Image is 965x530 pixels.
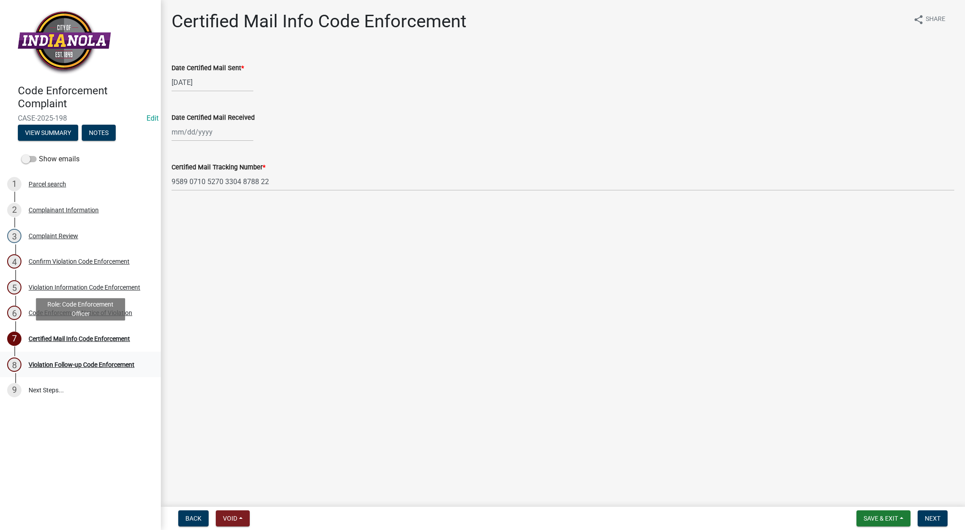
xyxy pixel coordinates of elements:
[82,125,116,141] button: Notes
[18,125,78,141] button: View Summary
[29,207,99,213] div: Complainant Information
[18,84,154,110] h4: Code Enforcement Complaint
[223,515,237,522] span: Void
[178,510,209,526] button: Back
[147,114,159,122] wm-modal-confirm: Edit Application Number
[172,11,466,32] h1: Certified Mail Info Code Enforcement
[18,130,78,137] wm-modal-confirm: Summary
[7,358,21,372] div: 8
[172,115,255,121] label: Date Certified Mail Received
[29,181,66,187] div: Parcel search
[7,306,21,320] div: 6
[913,14,924,25] i: share
[7,203,21,217] div: 2
[7,280,21,294] div: 5
[29,284,140,290] div: Violation Information Code Enforcement
[172,123,253,141] input: mm/dd/yyyy
[29,258,130,265] div: Confirm Violation Code Enforcement
[21,154,80,164] label: Show emails
[147,114,159,122] a: Edit
[856,510,910,526] button: Save & Exit
[216,510,250,526] button: Void
[925,515,940,522] span: Next
[185,515,201,522] span: Back
[82,130,116,137] wm-modal-confirm: Notes
[918,510,948,526] button: Next
[7,332,21,346] div: 7
[906,11,952,28] button: shareShare
[18,114,143,122] span: CASE-2025-198
[172,164,265,171] label: Certified Mail Tracking Number
[172,73,253,92] input: mm/dd/yyyy
[29,310,132,316] div: Code Enforcement Notice of Violation
[864,515,898,522] span: Save & Exit
[29,336,130,342] div: Certified Mail Info Code Enforcement
[29,362,134,368] div: Violation Follow-up Code Enforcement
[7,254,21,269] div: 4
[18,9,111,75] img: City of Indianola, Iowa
[172,65,244,72] label: Date Certified Mail Sent
[7,383,21,397] div: 9
[7,177,21,191] div: 1
[29,233,78,239] div: Complaint Review
[36,298,125,320] div: Role: Code Enforcement Officer
[7,229,21,243] div: 3
[926,14,945,25] span: Share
